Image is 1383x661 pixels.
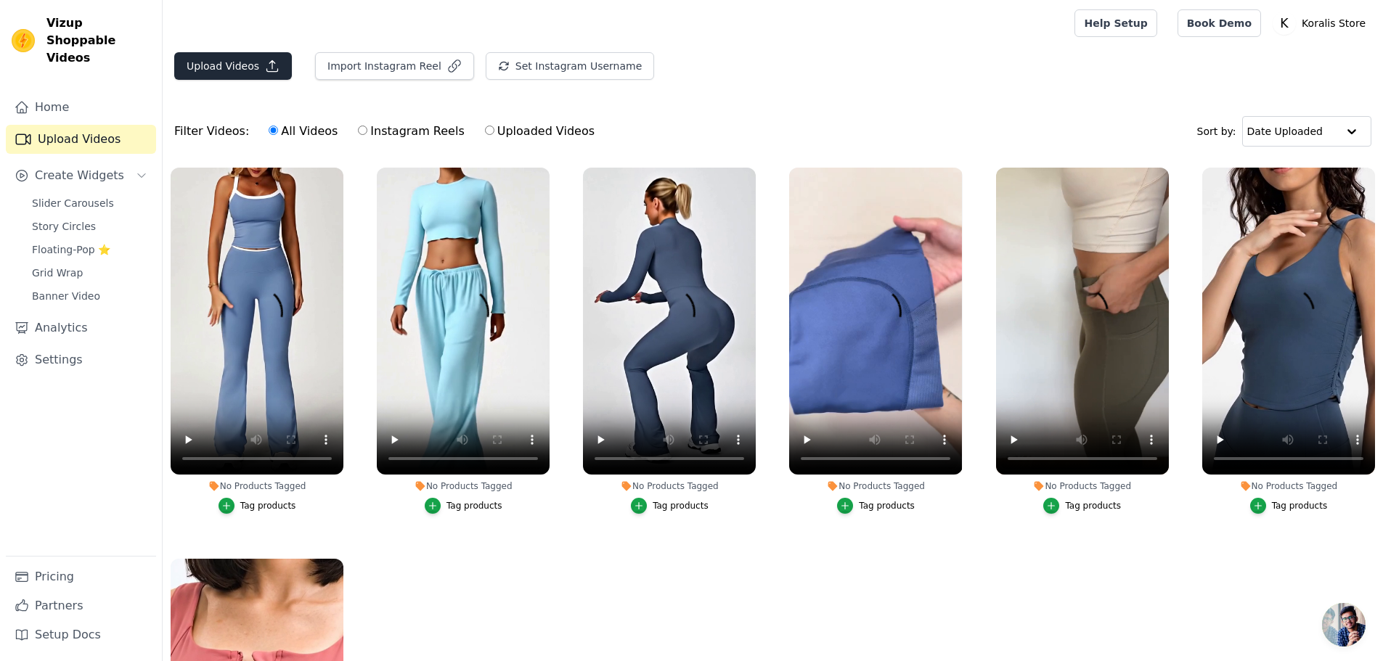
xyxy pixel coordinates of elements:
span: Floating-Pop ⭐ [32,242,110,257]
div: No Products Tagged [377,480,550,492]
input: Uploaded Videos [485,126,494,135]
div: Tag products [1065,500,1121,512]
button: K Koralis Store [1273,10,1371,36]
img: Vizup [12,29,35,52]
span: Create Widgets [35,167,124,184]
text: K [1280,16,1289,30]
a: Story Circles [23,216,156,237]
button: Tag products [219,498,296,514]
div: Bate-papo aberto [1322,603,1366,646]
span: Vizup Shoppable Videos [46,15,150,67]
a: Banner Video [23,286,156,306]
button: Set Instagram Username [486,52,654,80]
div: Tag products [240,500,296,512]
button: Tag products [837,498,915,514]
input: Instagram Reels [358,126,367,135]
div: Tag products [859,500,915,512]
a: Upload Videos [6,125,156,154]
label: Uploaded Videos [484,122,595,141]
div: Filter Videos: [174,115,603,148]
div: No Products Tagged [996,480,1169,492]
div: Tag products [446,500,502,512]
label: All Videos [268,122,338,141]
span: Story Circles [32,219,96,234]
button: Upload Videos [174,52,292,80]
div: Sort by: [1197,116,1372,147]
span: Banner Video [32,289,100,303]
a: Book Demo [1178,9,1261,37]
span: Grid Wrap [32,266,83,280]
a: Setup Docs [6,620,156,649]
a: Settings [6,345,156,374]
label: Instagram Reels [357,122,465,141]
button: Tag products [1250,498,1328,514]
a: Pricing [6,562,156,591]
div: No Products Tagged [1202,480,1375,492]
a: Grid Wrap [23,263,156,283]
button: Create Widgets [6,161,156,190]
div: Tag products [1272,500,1328,512]
a: Help Setup [1074,9,1156,37]
button: Tag products [631,498,709,514]
span: Slider Carousels [32,196,114,210]
button: Tag products [425,498,502,514]
button: Import Instagram Reel [315,52,474,80]
a: Slider Carousels [23,193,156,213]
div: Tag products [653,500,709,512]
a: Analytics [6,313,156,342]
input: All Videos [269,126,278,135]
div: No Products Tagged [171,480,343,492]
a: Home [6,93,156,122]
p: Koralis Store [1296,10,1371,36]
button: Tag products [1043,498,1121,514]
a: Floating-Pop ⭐ [23,239,156,260]
div: No Products Tagged [789,480,962,492]
a: Partners [6,591,156,620]
div: No Products Tagged [583,480,756,492]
